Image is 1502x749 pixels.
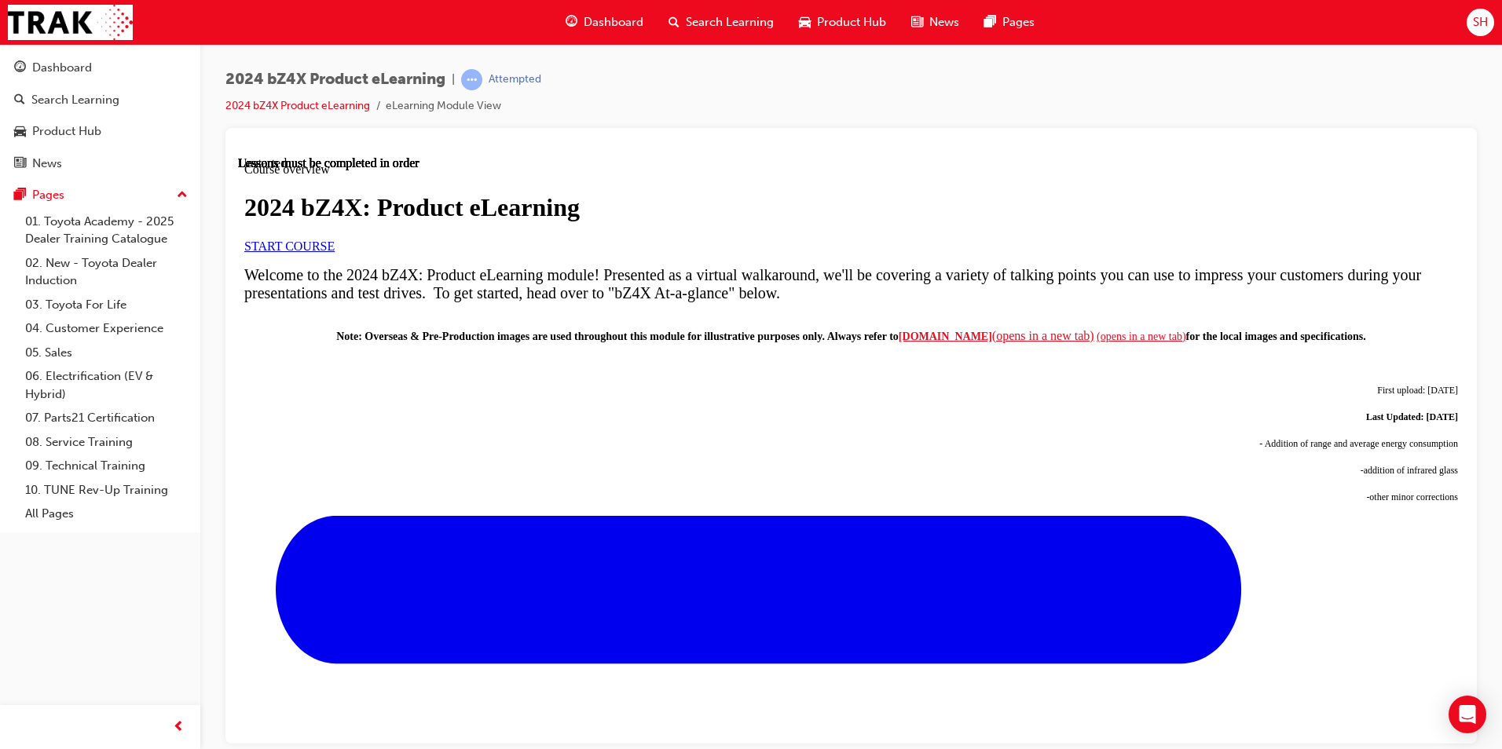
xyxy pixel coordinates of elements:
a: Product Hub [6,117,194,146]
strong: for the local images and specifications. [948,174,1128,186]
span: pages-icon [14,188,26,203]
span: pages-icon [984,13,996,32]
a: 07. Parts21 Certification [19,406,194,430]
a: guage-iconDashboard [553,6,656,38]
button: SH [1467,9,1494,36]
span: news-icon [911,13,923,32]
button: DashboardSearch LearningProduct HubNews [6,50,194,181]
a: car-iconProduct Hub [786,6,899,38]
strong: Last Updated: [DATE] [1128,255,1220,266]
a: 02. New - Toyota Dealer Induction [19,251,194,293]
button: Pages [6,181,194,210]
a: 05. Sales [19,341,194,365]
span: Pages [1002,13,1035,31]
span: car-icon [14,125,26,139]
span: news-icon [14,157,26,171]
a: Dashboard [6,53,194,82]
a: All Pages [19,502,194,526]
a: 03. Toyota For Life [19,293,194,317]
div: Product Hub [32,122,101,141]
span: First upload: [DATE] [1139,228,1220,239]
span: guage-icon [566,13,577,32]
span: 2024 bZ4X Product eLearning [225,71,445,89]
a: 08. Service Training [19,430,194,455]
span: - Addition of range and average energy consumption [1021,282,1220,293]
h1: 2024 bZ4X: Product eLearning [6,37,1220,66]
span: Welcome to the 2024 bZ4X: Product eLearning module! Presented as a virtual walkaround, we'll be c... [6,110,1183,145]
a: (opens in a new tab) [859,174,948,186]
a: 06. Electrification (EV & Hybrid) [19,364,194,406]
span: (opens in a new tab) [754,173,856,186]
a: 09. Technical Training [19,454,194,478]
span: Product Hub [817,13,886,31]
div: Attempted [489,72,541,87]
span: | [452,71,455,89]
li: eLearning Module View [386,97,501,115]
span: Search Learning [686,13,774,31]
span: -addition of infrared glass [1123,309,1220,320]
a: pages-iconPages [972,6,1047,38]
span: Dashboard [584,13,643,31]
span: learningRecordVerb_ATTEMPT-icon [461,69,482,90]
div: Pages [32,186,64,204]
span: up-icon [177,185,188,206]
span: car-icon [799,13,811,32]
img: Trak [8,5,133,40]
a: START COURSE [6,83,97,97]
span: search-icon [669,13,680,32]
div: News [32,155,62,173]
a: 2024 bZ4X Product eLearning [225,99,370,112]
span: guage-icon [14,61,26,75]
span: prev-icon [173,718,185,737]
span: -other minor corrections [1128,335,1220,346]
div: Search Learning [31,91,119,109]
a: search-iconSearch Learning [656,6,786,38]
span: SH [1473,13,1488,31]
div: Dashboard [32,59,92,77]
a: 10. TUNE Rev-Up Training [19,478,194,502]
a: 01. Toyota Academy - 2025 Dealer Training Catalogue [19,210,194,251]
a: 04. Customer Experience [19,316,194,341]
a: [DOMAIN_NAME](opens in a new tab) [661,173,856,186]
span: [DOMAIN_NAME] [661,174,754,186]
div: Open Intercom Messenger [1449,696,1486,733]
span: search-icon [14,93,25,108]
a: news-iconNews [899,6,972,38]
a: News [6,149,194,178]
span: Note: Overseas & Pre-Production images are used throughout this module for illustrative purposes ... [98,174,661,186]
span: News [929,13,959,31]
a: Search Learning [6,86,194,115]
